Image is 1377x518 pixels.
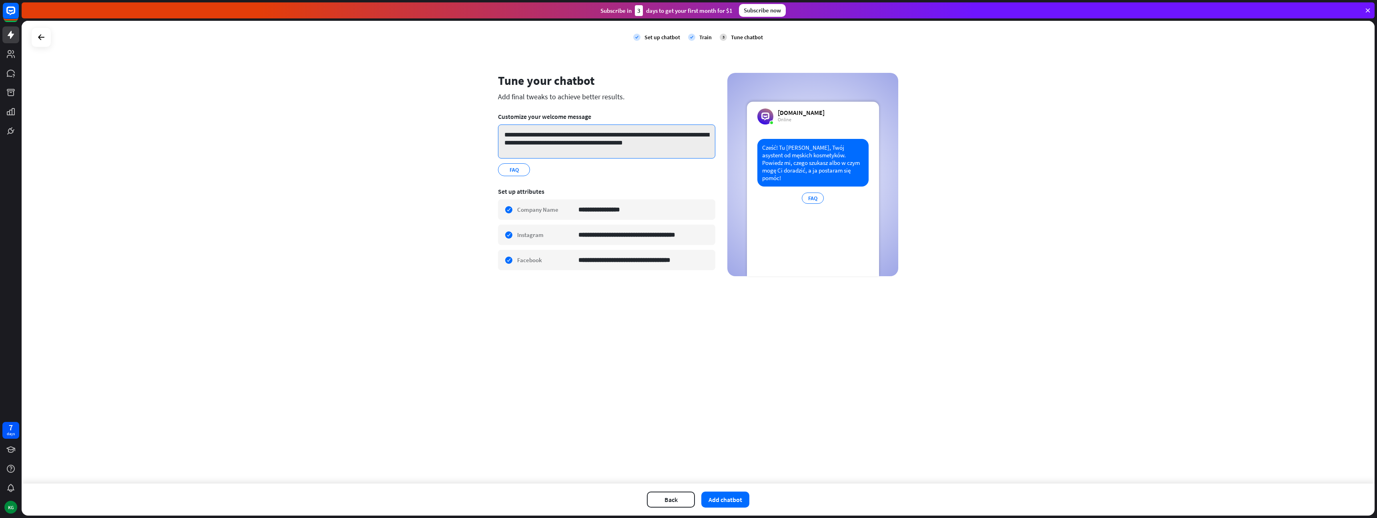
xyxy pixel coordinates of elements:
div: Set up attributes [498,187,715,195]
div: Customize your welcome message [498,112,715,120]
a: 7 days [2,422,19,439]
div: FAQ [802,193,824,204]
div: [DOMAIN_NAME] [778,108,825,116]
i: check [633,34,640,41]
div: Tune chatbot [731,34,763,41]
div: 7 [9,424,13,431]
div: 3 [635,5,643,16]
div: Subscribe now [739,4,786,17]
div: Add final tweaks to achieve better results. [498,92,715,101]
div: days [7,431,15,437]
div: KG [4,501,17,514]
span: FAQ [509,165,520,174]
div: Subscribe in days to get your first month for $1 [600,5,733,16]
button: Back [647,492,695,508]
div: Cześć! Tu [PERSON_NAME], Twój asystent od męskich kosmetyków. Powiedz mi, czego szukasz albo w cz... [757,139,869,187]
button: Add chatbot [701,492,749,508]
button: Open LiveChat chat widget [6,3,30,27]
i: check [688,34,695,41]
div: Tune your chatbot [498,73,715,88]
div: Online [778,116,825,123]
div: Set up chatbot [644,34,680,41]
div: 3 [720,34,727,41]
div: Train [699,34,712,41]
